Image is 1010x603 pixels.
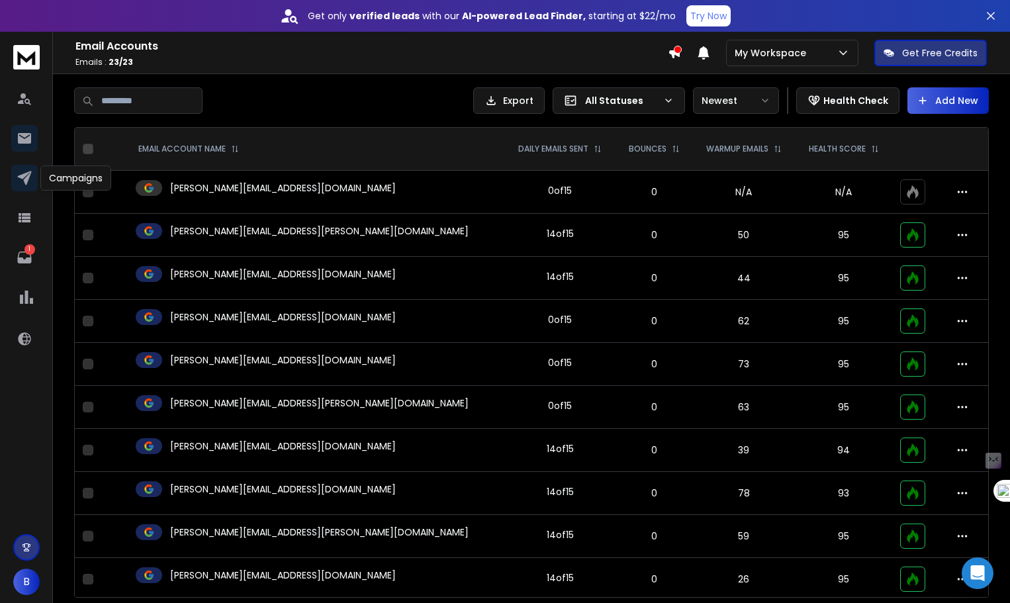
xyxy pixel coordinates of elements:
[473,87,545,114] button: Export
[75,38,668,54] h1: Email Accounts
[795,515,892,558] td: 95
[962,557,993,589] div: Open Intercom Messenger
[308,9,676,23] p: Get only with our starting at $22/mo
[629,144,666,154] p: BOUNCES
[795,343,892,386] td: 95
[547,442,574,455] div: 14 of 15
[13,45,40,70] img: logo
[795,558,892,601] td: 95
[547,571,574,584] div: 14 of 15
[547,270,574,283] div: 14 of 15
[692,257,795,300] td: 44
[13,569,40,595] button: B
[547,528,574,541] div: 14 of 15
[902,46,978,60] p: Get Free Credits
[692,214,795,257] td: 50
[907,87,989,114] button: Add New
[795,429,892,472] td: 94
[823,94,888,107] p: Health Check
[170,483,396,496] p: [PERSON_NAME][EMAIL_ADDRESS][DOMAIN_NAME]
[24,244,35,255] p: 1
[692,429,795,472] td: 39
[11,244,38,271] a: 1
[623,357,684,371] p: 0
[809,144,866,154] p: HEALTH SCORE
[548,184,572,197] div: 0 of 15
[803,185,884,199] p: N/A
[874,40,987,66] button: Get Free Credits
[706,144,768,154] p: WARMUP EMAILS
[170,526,469,539] p: [PERSON_NAME][EMAIL_ADDRESS][PERSON_NAME][DOMAIN_NAME]
[170,569,396,582] p: [PERSON_NAME][EMAIL_ADDRESS][DOMAIN_NAME]
[692,558,795,601] td: 26
[462,9,586,23] strong: AI-powered Lead Finder,
[170,267,396,281] p: [PERSON_NAME][EMAIL_ADDRESS][DOMAIN_NAME]
[109,56,133,68] span: 23 / 23
[795,386,892,429] td: 95
[547,485,574,498] div: 14 of 15
[690,9,727,23] p: Try Now
[795,472,892,515] td: 93
[623,400,684,414] p: 0
[796,87,899,114] button: Health Check
[75,57,668,68] p: Emails :
[623,443,684,457] p: 0
[623,314,684,328] p: 0
[170,353,396,367] p: [PERSON_NAME][EMAIL_ADDRESS][DOMAIN_NAME]
[170,224,469,238] p: [PERSON_NAME][EMAIL_ADDRESS][PERSON_NAME][DOMAIN_NAME]
[170,181,396,195] p: [PERSON_NAME][EMAIL_ADDRESS][DOMAIN_NAME]
[170,440,396,453] p: [PERSON_NAME][EMAIL_ADDRESS][DOMAIN_NAME]
[692,343,795,386] td: 73
[138,144,239,154] div: EMAIL ACCOUNT NAME
[795,300,892,343] td: 95
[623,271,684,285] p: 0
[623,530,684,543] p: 0
[547,227,574,240] div: 14 of 15
[795,214,892,257] td: 95
[548,313,572,326] div: 0 of 15
[693,87,779,114] button: Newest
[548,356,572,369] div: 0 of 15
[686,5,731,26] button: Try Now
[170,310,396,324] p: [PERSON_NAME][EMAIL_ADDRESS][DOMAIN_NAME]
[40,165,111,191] div: Campaigns
[518,144,588,154] p: DAILY EMAILS SENT
[623,185,684,199] p: 0
[585,94,658,107] p: All Statuses
[623,228,684,242] p: 0
[349,9,420,23] strong: verified leads
[548,399,572,412] div: 0 of 15
[692,386,795,429] td: 63
[623,573,684,586] p: 0
[692,515,795,558] td: 59
[795,257,892,300] td: 95
[692,171,795,214] td: N/A
[623,487,684,500] p: 0
[692,472,795,515] td: 78
[692,300,795,343] td: 62
[170,396,469,410] p: [PERSON_NAME][EMAIL_ADDRESS][PERSON_NAME][DOMAIN_NAME]
[735,46,811,60] p: My Workspace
